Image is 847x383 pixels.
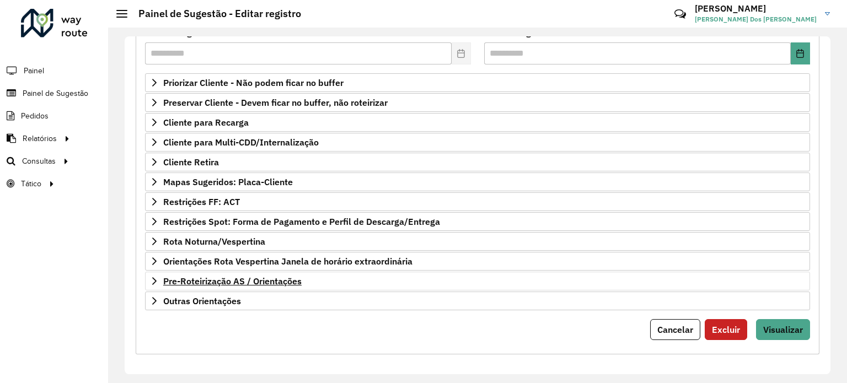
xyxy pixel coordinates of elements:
[145,272,810,290] a: Pre-Roteirização AS / Orientações
[163,277,302,285] span: Pre-Roteirização AS / Orientações
[756,319,810,340] button: Visualizar
[163,177,293,186] span: Mapas Sugeridos: Placa-Cliente
[23,133,57,144] span: Relatórios
[650,319,700,340] button: Cancelar
[145,212,810,231] a: Restrições Spot: Forma de Pagamento e Perfil de Descarga/Entrega
[163,197,240,206] span: Restrições FF: ACT
[145,172,810,191] a: Mapas Sugeridos: Placa-Cliente
[24,65,44,77] span: Painel
[163,217,440,226] span: Restrições Spot: Forma de Pagamento e Perfil de Descarga/Entrega
[668,2,692,26] a: Contato Rápido
[763,324,803,335] span: Visualizar
[127,8,301,20] h2: Painel de Sugestão - Editar registro
[163,98,388,107] span: Preservar Cliente - Devem ficar no buffer, não roteirizar
[163,78,344,87] span: Priorizar Cliente - Não podem ficar no buffer
[21,178,41,190] span: Tático
[163,118,249,127] span: Cliente para Recarga
[163,138,319,147] span: Cliente para Multi-CDD/Internalização
[22,155,56,167] span: Consultas
[163,158,219,166] span: Cliente Retira
[163,257,412,266] span: Orientações Rota Vespertina Janela de horário extraordinária
[163,237,265,246] span: Rota Noturna/Vespertina
[695,14,817,24] span: [PERSON_NAME] Dos [PERSON_NAME]
[145,252,810,271] a: Orientações Rota Vespertina Janela de horário extraordinária
[145,232,810,251] a: Rota Noturna/Vespertina
[657,324,693,335] span: Cancelar
[145,93,810,112] a: Preservar Cliente - Devem ficar no buffer, não roteirizar
[145,113,810,132] a: Cliente para Recarga
[145,153,810,171] a: Cliente Retira
[145,73,810,92] a: Priorizar Cliente - Não podem ficar no buffer
[145,292,810,310] a: Outras Orientações
[712,324,740,335] span: Excluir
[145,192,810,211] a: Restrições FF: ACT
[163,296,241,305] span: Outras Orientações
[695,3,817,14] h3: [PERSON_NAME]
[791,42,810,64] button: Choose Date
[145,133,810,152] a: Cliente para Multi-CDD/Internalização
[23,88,88,99] span: Painel de Sugestão
[21,110,49,122] span: Pedidos
[705,319,747,340] button: Excluir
